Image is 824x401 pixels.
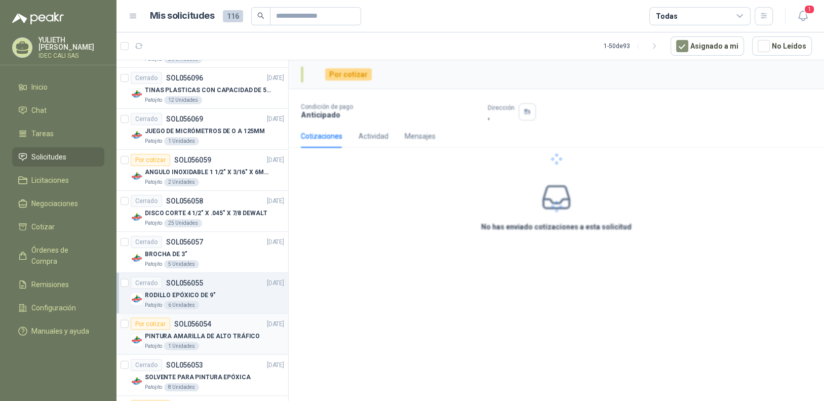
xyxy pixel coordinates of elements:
[116,314,288,355] a: Por cotizarSOL056054[DATE] Company LogoPINTURA AMARILLA DE ALTO TRÁFICOPatojito1 Unidades
[267,155,284,165] p: [DATE]
[12,322,104,341] a: Manuales y ayuda
[604,38,662,54] div: 1 - 50 de 93
[12,298,104,317] a: Configuración
[31,326,89,337] span: Manuales y ayuda
[267,237,284,247] p: [DATE]
[131,318,170,330] div: Por cotizar
[164,219,202,227] div: 25 Unidades
[116,109,288,150] a: CerradoSOL056069[DATE] Company LogoJUEGO DE MICRÓMETROS DE O A 125MMPatojito1 Unidades
[31,279,69,290] span: Remisiones
[145,301,162,309] p: Patojito
[116,355,288,396] a: CerradoSOL056053[DATE] Company LogoSOLVENTE PARA PINTURA EPÓXICAPatojito8 Unidades
[267,114,284,124] p: [DATE]
[267,319,284,329] p: [DATE]
[131,72,162,84] div: Cerrado
[12,147,104,167] a: Solicitudes
[31,128,54,139] span: Tareas
[31,302,76,313] span: Configuración
[145,96,162,104] p: Patojito
[174,320,211,328] p: SOL056054
[12,171,104,190] a: Licitaciones
[166,238,203,246] p: SOL056057
[131,88,143,100] img: Company Logo
[166,74,203,82] p: SOL056096
[794,7,812,25] button: 1
[267,360,284,370] p: [DATE]
[12,217,104,236] a: Cotizar
[223,10,243,22] span: 116
[131,375,143,387] img: Company Logo
[131,170,143,182] img: Company Logo
[31,198,78,209] span: Negociaciones
[12,194,104,213] a: Negociaciones
[145,178,162,186] p: Patojito
[145,260,162,268] p: Patojito
[116,68,288,109] a: CerradoSOL056096[DATE] Company LogoTINAS PLASTICAS CON CAPACIDAD DE 50 KGPatojito12 Unidades
[12,240,104,271] a: Órdenes de Compra
[31,151,66,163] span: Solicitudes
[31,175,69,186] span: Licitaciones
[656,11,677,22] div: Todas
[12,101,104,120] a: Chat
[752,36,812,56] button: No Leídos
[38,53,104,59] p: IDEC CALI SAS
[145,250,187,259] p: BROCHA DE 3"
[145,219,162,227] p: Patojito
[131,113,162,125] div: Cerrado
[131,129,143,141] img: Company Logo
[12,275,104,294] a: Remisiones
[804,5,815,14] span: 1
[131,334,143,346] img: Company Logo
[116,232,288,273] a: CerradoSOL056057[DATE] Company LogoBROCHA DE 3"Patojito5 Unidades
[131,359,162,371] div: Cerrado
[166,197,203,205] p: SOL056058
[164,260,199,268] div: 5 Unidades
[116,150,288,191] a: Por cotizarSOL056059[DATE] Company LogoANGULO INOXIDABLE 1 1/2" X 3/16" X 6MTSPatojito2 Unidades
[145,86,271,95] p: TINAS PLASTICAS CON CAPACIDAD DE 50 KG
[166,362,203,369] p: SOL056053
[131,236,162,248] div: Cerrado
[12,77,104,97] a: Inicio
[116,273,288,314] a: CerradoSOL056055[DATE] Company LogoRODILLO EPÓXICO DE 9"Patojito6 Unidades
[164,96,202,104] div: 12 Unidades
[12,12,64,24] img: Logo peakr
[116,191,288,232] a: CerradoSOL056058[DATE] Company LogoDISCO CORTE 4 1/2" X .045" X 7/8 DEWALTPatojito25 Unidades
[145,137,162,145] p: Patojito
[267,196,284,206] p: [DATE]
[145,168,271,177] p: ANGULO INOXIDABLE 1 1/2" X 3/16" X 6MTS
[145,383,162,391] p: Patojito
[145,373,251,382] p: SOLVENTE PARA PINTURA EPÓXICA
[131,211,143,223] img: Company Logo
[31,221,55,232] span: Cotizar
[31,105,47,116] span: Chat
[671,36,744,56] button: Asignado a mi
[145,209,267,218] p: DISCO CORTE 4 1/2" X .045" X 7/8 DEWALT
[145,127,265,136] p: JUEGO DE MICRÓMETROS DE O A 125MM
[174,156,211,164] p: SOL056059
[166,115,203,123] p: SOL056069
[131,154,170,166] div: Por cotizar
[145,342,162,350] p: Patojito
[164,383,199,391] div: 8 Unidades
[12,124,104,143] a: Tareas
[164,137,199,145] div: 1 Unidades
[166,279,203,287] p: SOL056055
[31,82,48,93] span: Inicio
[131,277,162,289] div: Cerrado
[131,293,143,305] img: Company Logo
[257,12,264,19] span: search
[38,36,104,51] p: YULIETH [PERSON_NAME]
[131,252,143,264] img: Company Logo
[164,301,199,309] div: 6 Unidades
[164,342,199,350] div: 1 Unidades
[150,9,215,23] h1: Mis solicitudes
[131,195,162,207] div: Cerrado
[145,291,215,300] p: RODILLO EPÓXICO DE 9"
[267,278,284,288] p: [DATE]
[31,245,95,267] span: Órdenes de Compra
[164,178,199,186] div: 2 Unidades
[145,332,260,341] p: PINTURA AMARILLA DE ALTO TRÁFICO
[267,73,284,83] p: [DATE]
